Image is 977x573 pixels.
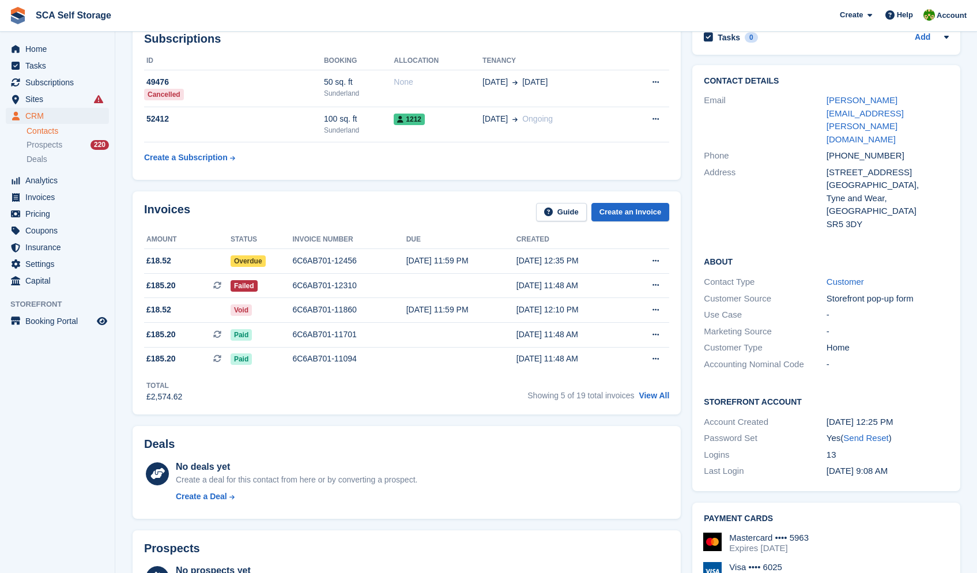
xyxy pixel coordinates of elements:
a: Create a Deal [176,491,417,503]
span: Paid [231,353,252,365]
div: - [827,358,949,371]
div: Password Set [704,432,827,445]
div: Create a deal for this contact from here or by converting a prospect. [176,474,417,486]
span: £185.20 [146,329,176,341]
div: 6C6AB701-12310 [292,280,406,292]
div: [DATE] 12:10 PM [516,304,627,316]
div: [STREET_ADDRESS] [827,166,949,179]
th: Allocation [394,52,482,70]
div: SR5 3DY [827,218,949,231]
span: Showing 5 of 19 total invoices [527,391,634,400]
div: Create a Deal [176,491,227,503]
div: 50 sq. ft [324,76,394,88]
div: 6C6AB701-11094 [292,353,406,365]
div: - [827,325,949,338]
span: Analytics [25,172,95,189]
span: Invoices [25,189,95,205]
span: Paid [231,329,252,341]
a: menu [6,256,109,272]
span: £18.52 [146,255,171,267]
span: Subscriptions [25,74,95,91]
h2: Subscriptions [144,32,669,46]
div: 6C6AB701-11860 [292,304,406,316]
span: Tasks [25,58,95,74]
div: Logins [704,448,827,462]
div: 0 [745,32,758,43]
div: 100 sq. ft [324,113,394,125]
img: Sam Chapman [923,9,935,21]
div: £2,574.62 [146,391,182,403]
a: Customer [827,277,864,286]
th: Status [231,231,293,249]
th: Created [516,231,627,249]
i: Smart entry sync failures have occurred [94,95,103,104]
span: Create [840,9,863,21]
a: menu [6,239,109,255]
span: Account [937,10,967,21]
span: [DATE] [522,76,548,88]
div: [DATE] 12:35 PM [516,255,627,267]
span: CRM [25,108,95,124]
div: Tyne and Wear, [827,192,949,205]
a: Send Reset [843,433,888,443]
th: Booking [324,52,394,70]
div: Home [827,341,949,355]
span: Failed [231,280,258,292]
a: Prospects 220 [27,139,109,151]
div: Total [146,380,182,391]
a: menu [6,223,109,239]
span: Capital [25,273,95,289]
div: Phone [704,149,827,163]
a: Deals [27,153,109,165]
div: Create a Subscription [144,152,228,164]
a: menu [6,172,109,189]
h2: Tasks [718,32,740,43]
div: [DATE] 11:59 PM [406,304,516,316]
div: [PHONE_NUMBER] [827,149,949,163]
a: Contacts [27,126,109,137]
span: £18.52 [146,304,171,316]
span: Coupons [25,223,95,239]
th: Due [406,231,516,249]
span: Pricing [25,206,95,222]
div: 52412 [144,113,324,125]
h2: Storefront Account [704,395,949,407]
th: Tenancy [482,52,621,70]
span: Home [25,41,95,57]
a: SCA Self Storage [31,6,116,25]
a: Preview store [95,314,109,328]
a: menu [6,41,109,57]
div: Sunderland [324,125,394,135]
div: Mastercard •••• 5963 [729,533,809,543]
span: ( ) [840,433,891,443]
a: menu [6,206,109,222]
a: Guide [536,203,587,222]
h2: Contact Details [704,77,949,86]
div: [DATE] 11:59 PM [406,255,516,267]
h2: Deals [144,438,175,451]
div: [GEOGRAPHIC_DATA] [827,205,949,218]
h2: Prospects [144,542,200,555]
div: [DATE] 11:48 AM [516,280,627,292]
h2: Invoices [144,203,190,222]
span: Settings [25,256,95,272]
span: £185.20 [146,280,176,292]
div: - [827,308,949,322]
div: 6C6AB701-11701 [292,329,406,341]
a: menu [6,189,109,205]
div: None [394,76,482,88]
a: menu [6,74,109,91]
img: Mastercard Logo [703,533,722,551]
div: Customer Type [704,341,827,355]
div: Visa •••• 6025 [729,562,787,572]
a: menu [6,273,109,289]
h2: Payment cards [704,514,949,523]
span: Void [231,304,252,316]
span: Prospects [27,140,62,150]
span: Help [897,9,913,21]
th: ID [144,52,324,70]
img: stora-icon-8386f47178a22dfd0bd8f6a31ec36ba5ce8667c1dd55bd0f319d3a0aa187defe.svg [9,7,27,24]
a: [PERSON_NAME][EMAIL_ADDRESS][PERSON_NAME][DOMAIN_NAME] [827,95,904,144]
div: Yes [827,432,949,445]
div: [DATE] 11:48 AM [516,329,627,341]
